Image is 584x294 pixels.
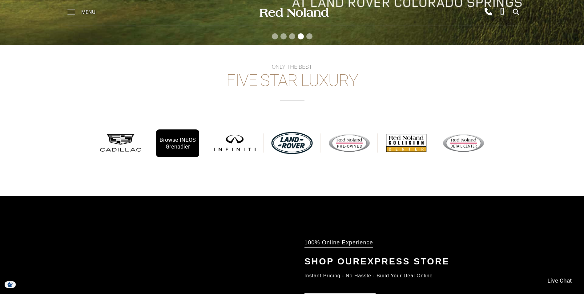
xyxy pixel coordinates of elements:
[298,33,304,39] span: Go to slide 4
[304,239,373,248] div: 100% Online Experience
[280,33,287,39] span: Go to slide 2
[304,270,501,281] div: Instant Pricing - No Hassle - Build Your Deal Online
[306,33,312,39] span: Go to slide 5
[149,124,206,162] a: Browse INEOS Grenadier
[156,129,199,157] div: Browse INEOS Grenadier
[540,272,579,289] a: Live Chat
[544,277,575,285] span: Live Chat
[258,7,329,18] img: Red Noland Auto Group
[3,281,17,288] section: Click to Open Cookie Consent Modal
[304,254,501,269] div: Shop Our Express Store
[289,33,295,39] span: Go to slide 3
[272,33,278,39] span: Go to slide 1
[3,281,17,288] img: Opt-Out Icon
